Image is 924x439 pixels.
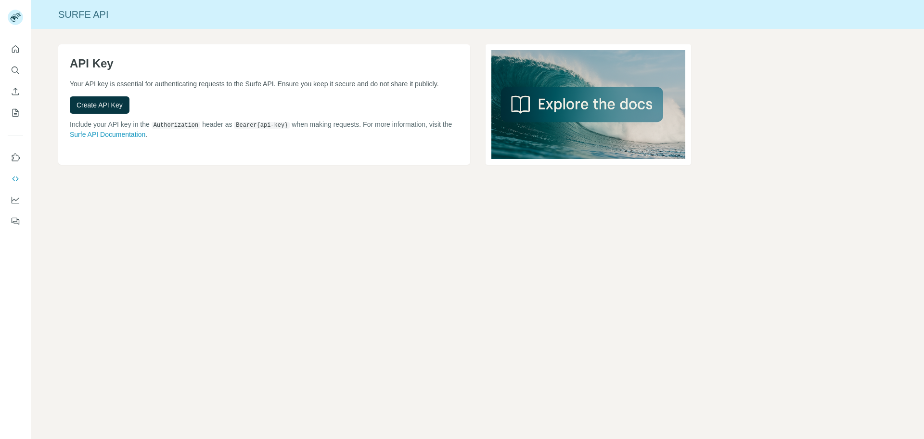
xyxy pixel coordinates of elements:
button: My lists [8,104,23,121]
button: Dashboard [8,191,23,209]
button: Enrich CSV [8,83,23,100]
code: Authorization [152,122,201,129]
button: Use Surfe API [8,170,23,187]
div: Surfe API [31,8,924,21]
button: Search [8,62,23,79]
span: Create API Key [77,100,123,110]
p: Your API key is essential for authenticating requests to the Surfe API. Ensure you keep it secure... [70,79,459,89]
button: Quick start [8,40,23,58]
h1: API Key [70,56,459,71]
code: Bearer {api-key} [234,122,290,129]
button: Feedback [8,213,23,230]
button: Use Surfe on LinkedIn [8,149,23,166]
a: Surfe API Documentation [70,131,145,138]
p: Include your API key in the header as when making requests. For more information, visit the . [70,120,459,139]
button: Create API Key [70,96,129,114]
